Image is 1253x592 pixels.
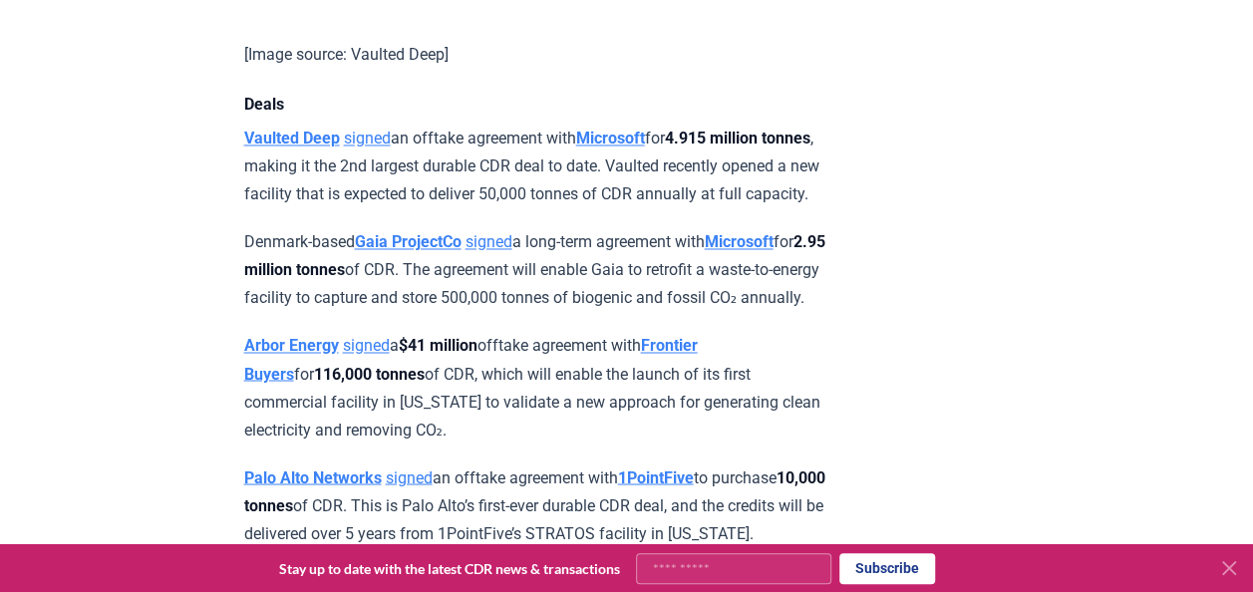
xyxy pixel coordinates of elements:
[576,129,645,148] a: Microsoft
[244,332,827,444] p: a offtake agreement with for of CDR, which will enable the launch of its first commercial facilit...
[244,228,827,312] p: Denmark-based a long-term agreement with for of CDR. The agreement will enable Gaia to retrofit a...
[665,129,810,148] strong: 4.915 million tonnes
[244,125,827,208] p: an offtake agreement with for , making it the 2nd largest durable CDR deal to date. Vaulted recen...
[343,336,390,355] a: signed
[244,95,284,114] strong: Deals
[244,41,827,69] p: [Image source: Vaulted Deep]
[314,364,425,383] strong: 116,000 tonnes
[466,232,512,251] a: signed
[399,336,477,355] strong: $41 million
[244,467,825,514] strong: 10,000 tonnes
[244,232,825,279] strong: 2.95 million tonnes
[355,232,462,251] a: Gaia ProjectCo
[618,467,694,486] a: 1PointFive
[244,336,339,355] a: Arbor Energy
[244,336,698,383] a: Frontier Buyers
[705,232,774,251] a: Microsoft
[344,129,391,148] a: signed
[244,463,827,547] p: an offtake agreement with to purchase of CDR. This is Palo Alto’s first-ever durable CDR deal, an...
[244,129,340,148] a: Vaulted Deep
[244,467,382,486] a: Palo Alto Networks
[386,467,433,486] a: signed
